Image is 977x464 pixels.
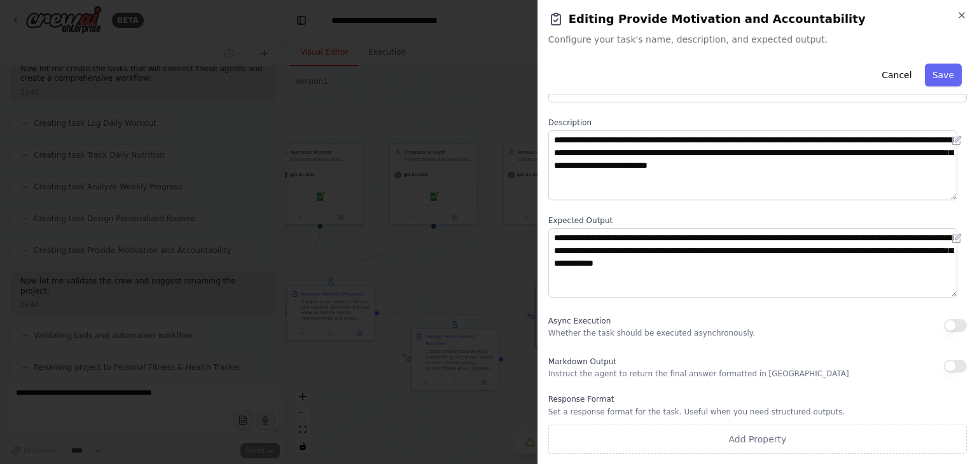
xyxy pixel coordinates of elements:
h2: Editing Provide Motivation and Accountability [548,10,967,28]
p: Whether the task should be executed asynchronously. [548,328,755,338]
button: Add Property [548,425,967,454]
p: Set a response format for the task. Useful when you need structured outputs. [548,407,967,417]
label: Response Format [548,394,967,404]
button: Save [925,64,962,86]
span: Async Execution [548,317,611,325]
button: Open in editor [949,231,964,246]
button: Open in editor [949,133,964,148]
span: Configure your task's name, description, and expected output. [548,33,967,46]
button: Cancel [874,64,919,86]
span: Markdown Output [548,357,616,366]
p: Instruct the agent to return the final answer formatted in [GEOGRAPHIC_DATA] [548,369,849,379]
label: Description [548,118,967,128]
label: Expected Output [548,215,967,226]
